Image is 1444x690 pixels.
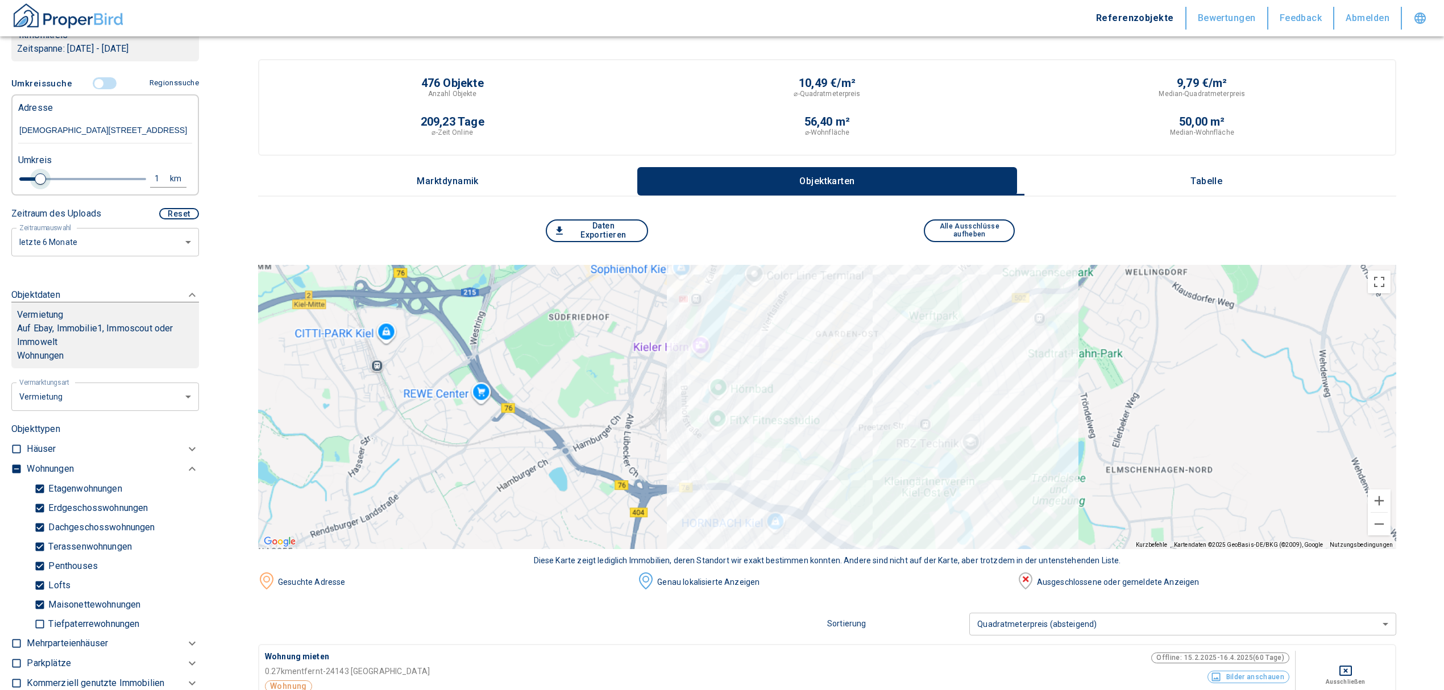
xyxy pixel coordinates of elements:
[421,116,484,127] p: 209,23 Tage
[1301,664,1389,677] button: Deselect for this search
[1268,7,1335,30] button: Feedback
[1326,677,1365,686] p: Ausschließen
[258,555,1396,567] div: Diese Karte zeigt lediglich Immobilien, deren Standort wir exakt bestimmen konnten. Andere sind n...
[258,572,275,589] img: image
[18,101,53,115] p: Adresse
[1179,116,1225,127] p: 50,00 m²
[1136,541,1167,549] button: Kurzbefehle
[45,504,148,513] p: Erdgeschosswohnungen
[11,2,125,35] button: ProperBird Logo and Home Button
[17,349,193,363] p: Wohnungen
[1085,7,1186,30] button: Referenzobjekte
[1208,671,1290,683] button: Bilder anschauen
[431,127,472,138] p: ⌀-Zeit Online
[1159,89,1245,99] p: Median-Quadratmeterpreis
[428,89,477,99] p: Anzahl Objekte
[417,176,479,186] p: Marktdynamik
[805,127,849,138] p: ⌀-Wohnfläche
[45,620,139,629] p: Tiefpaterrewohnungen
[153,172,173,186] div: 1
[1170,127,1234,138] p: Median-Wohnfläche
[421,77,484,89] p: 476 Objekte
[261,534,298,549] img: Google
[45,542,132,551] p: Terassenwohnungen
[1034,576,1396,588] div: Ausgeschlossene oder gemeldete Anzeigen
[265,666,326,677] p: 0.27 km entfernt -
[27,439,199,459] div: Häuser
[11,2,125,30] img: ProperBird Logo and Home Button
[45,562,98,571] p: Penthouses
[11,422,199,436] p: Objekttypen
[326,666,430,677] p: 24143 [GEOGRAPHIC_DATA]
[265,651,862,663] p: Wohnung mieten
[11,277,199,380] div: ObjektdatenVermietungAuf Ebay, Immobilie1, Immoscout oder ImmoweltWohnungen
[27,634,199,654] div: Mehrparteienhäuser
[145,73,199,93] button: Regionssuche
[27,656,71,670] p: Parkplätze
[1178,176,1235,186] p: Tabelle
[1368,489,1391,512] button: Vergrößern
[159,208,199,219] button: Reset
[924,219,1015,242] button: Alle Ausschlüsse aufheben
[27,462,73,476] p: Wohnungen
[18,118,192,144] input: Adresse ändern
[27,654,199,674] div: Parkplätze
[794,89,860,99] p: ⌀-Quadratmeterpreis
[150,171,186,188] button: 1km
[258,167,1396,196] div: wrapped label tabs example
[1186,7,1268,30] button: Bewertungen
[1334,7,1402,30] button: Abmelden
[1368,271,1391,293] button: Vollbildansicht ein/aus
[654,576,1016,588] div: Genau lokalisierte Anzeigen
[11,288,60,302] p: Objektdaten
[17,308,64,322] p: Vermietung
[546,219,648,242] button: Daten Exportieren
[261,534,298,549] a: Dieses Gebiet in Google Maps öffnen (in neuem Fenster)
[27,637,108,650] p: Mehrparteienhäuser
[45,523,155,532] p: Dachgeschosswohnungen
[27,676,164,690] p: Kommerziell genutzte Immobilien
[173,172,184,186] div: km
[45,600,140,609] p: Maisonettewohnungen
[18,153,52,167] p: Umkreis
[799,77,856,89] p: 10,49 €/m²
[1368,513,1391,535] button: Verkleinern
[27,442,56,456] p: Häuser
[11,381,199,411] div: letzte 6 Monate
[17,42,193,56] p: Zeitspanne: [DATE] - [DATE]
[17,322,193,349] p: Auf Ebay, Immobilie1, Immoscout oder Immowelt
[827,618,969,630] p: Sortierung
[11,207,101,221] p: Zeitraum des Uploads
[1174,542,1323,548] span: Kartendaten ©2025 GeoBasis-DE/BKG (©2009), Google
[1330,542,1393,548] a: Nutzungsbedingungen (wird in neuem Tab geöffnet)
[45,581,70,590] p: Lofts
[799,176,856,186] p: Objektkarten
[11,227,199,257] div: letzte 6 Monate
[11,73,77,94] button: Umkreissuche
[637,572,654,589] img: image
[275,576,637,588] div: Gesuchte Adresse
[969,609,1396,639] div: Quadratmeterpreis (absteigend)
[1017,572,1034,589] img: image
[45,484,122,493] p: Etagenwohnungen
[1177,77,1227,89] p: 9,79 €/m²
[27,459,199,479] div: Wohnungen
[804,116,850,127] p: 56,40 m²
